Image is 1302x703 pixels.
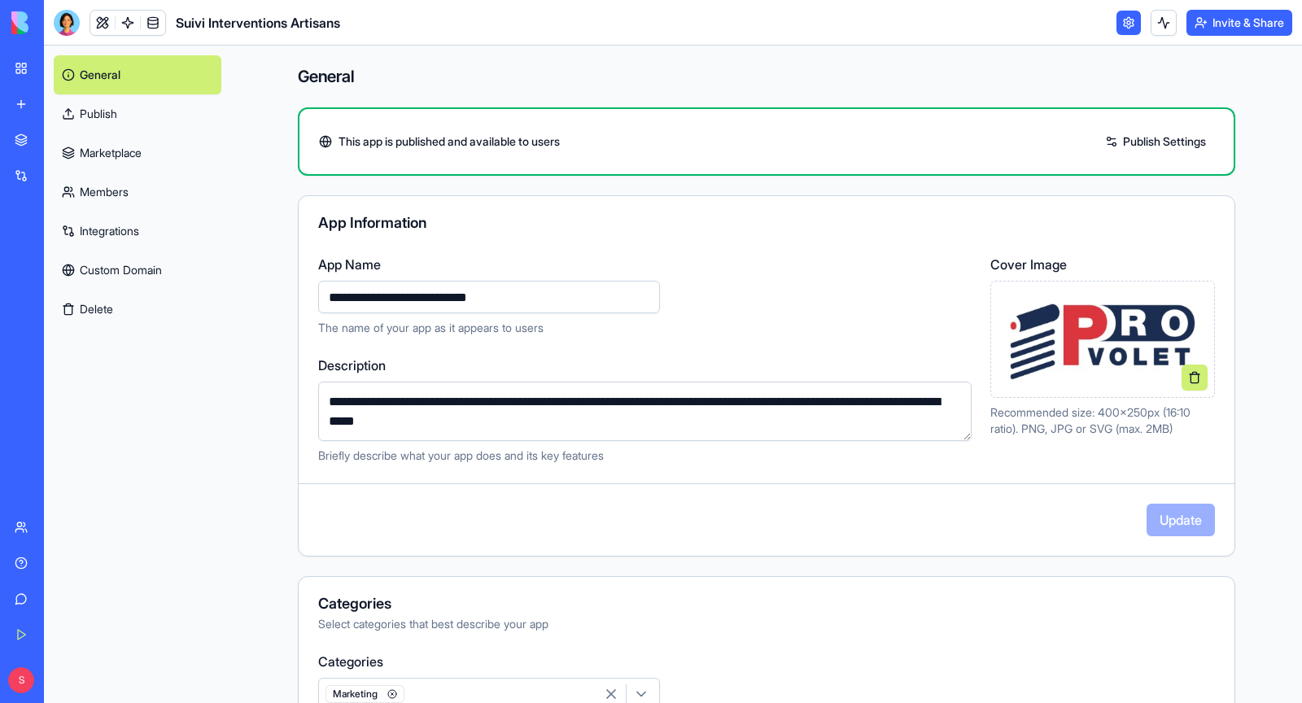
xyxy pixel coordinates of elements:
[54,212,221,251] a: Integrations
[990,404,1215,437] p: Recommended size: 400x250px (16:10 ratio). PNG, JPG or SVG (max. 2MB)
[339,133,560,150] span: This app is published and available to users
[54,290,221,329] button: Delete
[54,133,221,172] a: Marketplace
[325,685,404,703] span: Marketing
[318,652,1215,671] label: Categories
[1186,10,1292,36] button: Invite & Share
[318,596,1215,611] div: Categories
[8,667,34,693] span: S
[54,94,221,133] a: Publish
[54,251,221,290] a: Custom Domain
[998,294,1208,386] img: Preview
[318,616,1215,632] div: Select categories that best describe your app
[318,356,972,375] label: Description
[318,448,972,464] p: Briefly describe what your app does and its key features
[1097,129,1214,155] a: Publish Settings
[318,216,1215,230] div: App Information
[318,255,971,274] label: App Name
[298,65,1235,88] h4: General
[54,172,221,212] a: Members
[318,320,971,336] p: The name of your app as it appears to users
[176,13,340,33] span: Suivi Interventions Artisans
[54,55,221,94] a: General
[990,255,1215,274] label: Cover Image
[11,11,112,34] img: logo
